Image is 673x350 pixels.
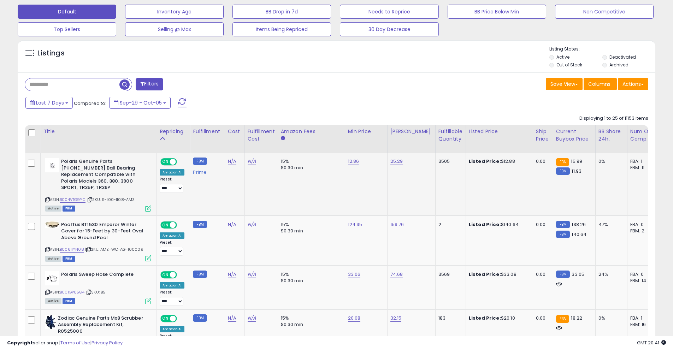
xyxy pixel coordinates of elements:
[36,99,64,106] span: Last 7 Days
[438,271,460,278] div: 3569
[228,315,236,322] a: N/A
[125,22,224,36] button: Selling @ Max
[630,278,654,284] div: FBM: 14
[556,221,570,228] small: FBM
[228,158,236,165] a: N/A
[161,272,170,278] span: ON
[7,339,33,346] strong: Copyright
[571,315,582,321] span: 18.22
[228,271,236,278] a: N/A
[160,282,184,289] div: Amazon AI
[58,315,144,337] b: Zodiac Genuine Parts Mx8 Scrubber Assembly Replacement Kit, R0525000
[448,5,546,19] button: BB Price Below Min
[160,326,184,332] div: Amazon AI
[598,315,622,321] div: 0%
[248,271,256,278] a: N/A
[160,290,184,306] div: Preset:
[588,81,610,88] span: Columns
[572,168,582,174] span: 11.93
[109,97,171,109] button: Sep-29 - Oct-05
[469,221,527,228] div: $140.64
[45,206,61,212] span: All listings currently available for purchase on Amazon
[176,159,187,165] span: OFF
[232,5,331,19] button: BB Drop in 7d
[281,321,340,328] div: $0.30 min
[598,221,622,228] div: 47%
[125,5,224,19] button: Inventory Age
[555,5,654,19] button: Non Competitive
[25,97,73,109] button: Last 7 Days
[469,271,501,278] b: Listed Price:
[438,128,463,143] div: Fulfillable Quantity
[390,271,403,278] a: 74.68
[120,99,162,106] span: Sep-29 - Oct-05
[7,340,123,346] div: seller snap | |
[60,197,85,203] a: B004VTG9YC
[598,158,622,165] div: 0%
[572,221,586,228] span: 138.26
[348,158,359,165] a: 12.86
[160,232,184,239] div: Amazon AI
[248,158,256,165] a: N/A
[18,22,116,36] button: Top Sellers
[176,315,187,321] span: OFF
[160,128,187,135] div: Repricing
[63,298,75,304] span: FBM
[609,62,628,68] label: Archived
[438,221,460,228] div: 2
[469,221,501,228] b: Listed Price:
[248,128,275,143] div: Fulfillment Cost
[584,78,617,90] button: Columns
[281,128,342,135] div: Amazon Fees
[193,271,207,278] small: FBM
[60,289,84,295] a: B001GP85G4
[45,158,59,172] img: 21FfyS4B01S._SL40_.jpg
[556,54,569,60] label: Active
[61,221,147,243] b: PoolTux BT1530 Emperor Winter Cover for 15-Feet by 30-Feet Oval Above Ground Pool
[556,271,570,278] small: FBM
[571,158,582,165] span: 15.99
[228,128,242,135] div: Cost
[598,128,624,143] div: BB Share 24h.
[193,314,207,322] small: FBM
[281,135,285,142] small: Amazon Fees.
[556,315,569,323] small: FBA
[45,158,151,210] div: ASIN:
[45,298,61,304] span: All listings currently available for purchase on Amazon
[536,128,550,143] div: Ship Price
[630,128,656,143] div: Num of Comp.
[630,165,654,171] div: FBM: 11
[193,128,222,135] div: Fulfillment
[348,315,361,322] a: 20.08
[556,231,570,238] small: FBM
[60,247,84,253] a: B006I1YN08
[45,221,151,261] div: ASIN:
[228,221,236,228] a: N/A
[637,339,666,346] span: 2025-10-13 20:41 GMT
[281,228,340,234] div: $0.30 min
[281,165,340,171] div: $0.30 min
[161,159,170,165] span: ON
[281,271,340,278] div: 15%
[340,5,438,19] button: Needs to Reprice
[45,221,59,228] img: 31xd5RgeioL._SL40_.jpg
[160,169,184,176] div: Amazon AI
[579,115,648,122] div: Displaying 1 to 25 of 11153 items
[161,222,170,228] span: ON
[85,247,143,252] span: | SKU: AMZ-WC-AG-100009
[469,158,527,165] div: $12.88
[609,54,636,60] label: Deactivated
[160,177,184,193] div: Preset:
[469,128,530,135] div: Listed Price
[281,315,340,321] div: 15%
[630,271,654,278] div: FBA: 0
[348,271,361,278] a: 33.06
[556,158,569,166] small: FBA
[536,221,548,228] div: 0.00
[160,240,184,256] div: Preset:
[348,221,362,228] a: 124.35
[536,315,548,321] div: 0.00
[161,315,170,321] span: ON
[193,167,219,175] div: Prime
[469,315,501,321] b: Listed Price:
